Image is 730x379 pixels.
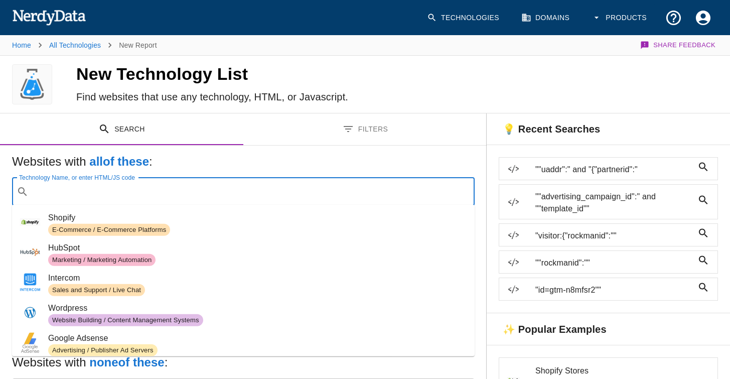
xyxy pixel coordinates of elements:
a: "visitor:{"rockmanid":"" [499,223,718,246]
h6: ✨ Popular Examples [487,313,614,344]
b: none of these [89,355,164,369]
h6: Find websites that use any technology, HTML, or Javascript. [76,89,393,105]
iframe: Drift Widget Chat Controller [680,308,718,346]
span: HubSpot [48,242,467,254]
a: ""rockmanid":"" [499,250,718,274]
button: Share Feedback [639,35,718,55]
span: Advertising / Publisher Ad Servers [48,345,158,355]
span: Website Building / Content Management Systems [48,315,203,325]
a: All Technologies [49,41,101,49]
h5: Websites with : [12,154,475,170]
img: NerdyData.com [12,7,86,27]
span: Sales and Support / Live Chat [48,285,145,295]
a: ""advertising_campaign_id":" and ""template_id"" [499,184,718,219]
h6: 💡 Recent Searches [487,113,608,145]
span: E-Commerce / E-Commerce Platforms [48,225,170,234]
span: Wordpress [48,302,467,314]
span: "id=gtm-n8mfsr2"" [535,284,693,296]
b: all of these [89,155,149,168]
nav: breadcrumb [12,35,157,55]
span: "visitor:{"rockmanid":"" [535,230,693,242]
p: New Report [119,40,157,50]
img: logo [17,64,48,104]
a: "id=gtm-n8mfsr2"" [499,278,718,301]
span: Google Adsense [48,332,467,344]
span: ""rockmanid":"" [535,257,693,269]
a: Home [12,41,31,49]
span: Shopify [48,212,467,224]
label: Technology Name, or enter HTML/JS code [19,173,135,182]
h4: New Technology List [76,64,393,85]
span: ""advertising_campaign_id":" and ""template_id"" [535,191,693,215]
button: Products [586,3,655,33]
button: Support and Documentation [659,3,688,33]
button: Filters [243,113,487,145]
span: Shopify Stores [535,365,709,377]
span: Marketing / Marketing Automation [48,255,156,265]
button: Account Settings [688,3,718,33]
span: Intercom [48,272,467,284]
a: Technologies [421,3,507,33]
a: ""uaddr":" and "{"partnerid":" [499,157,718,180]
h5: Websites with : [12,354,475,370]
span: ""uaddr":" and "{"partnerid":" [535,164,693,176]
a: Domains [515,3,577,33]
